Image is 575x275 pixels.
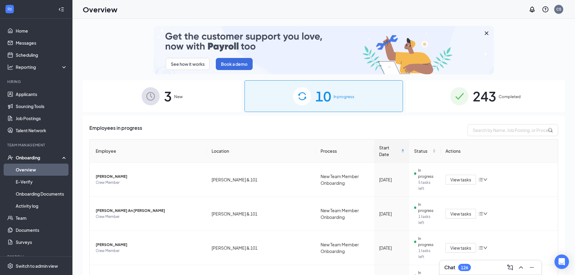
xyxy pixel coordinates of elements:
h1: Overview [83,4,117,14]
h3: Chat [444,264,455,271]
td: New Team Member Onboarding [316,197,374,231]
span: In progress [418,168,436,180]
span: In progress [334,94,354,100]
th: Employee [90,139,207,163]
div: Switch to admin view [16,263,58,269]
svg: Collapse [58,6,64,12]
span: Start Date [379,144,400,158]
span: 243 [473,86,496,107]
span: bars [478,211,483,216]
svg: Settings [7,263,13,269]
button: ComposeMessage [505,263,515,272]
th: Status [409,139,441,163]
button: View tasks [446,243,476,253]
svg: UserCheck [7,155,13,161]
span: 5 tasks left [418,180,436,192]
a: Messages [16,37,67,49]
div: Onboarding [16,155,62,161]
a: Documents [16,224,67,236]
svg: ChevronUp [517,264,525,271]
td: New Team Member Onboarding [316,231,374,265]
th: Process [316,139,374,163]
a: Onboarding Documents [16,188,67,200]
div: Team Management [7,142,66,148]
input: Search by Name, Job Posting, or Process [468,124,558,136]
td: [PERSON_NAME] & 101 [207,163,316,197]
span: bars [478,245,483,250]
td: New Team Member Onboarding [316,163,374,197]
td: [PERSON_NAME] & 101 [207,231,316,265]
svg: ComposeMessage [506,264,514,271]
svg: QuestionInfo [542,6,549,13]
button: See how it works [166,58,210,70]
a: Sourcing Tools [16,100,67,112]
span: [PERSON_NAME] An [PERSON_NAME] [96,208,202,214]
span: [PERSON_NAME] [96,174,202,180]
a: Job Postings [16,112,67,124]
span: Crew Member [96,248,202,254]
div: 126 [461,265,468,270]
span: bars [478,177,483,182]
div: Payroll [7,254,66,259]
a: Activity log [16,200,67,212]
td: [PERSON_NAME] & 101 [207,197,316,231]
a: Surveys [16,236,67,248]
a: Home [16,25,67,37]
button: Book a demo [216,58,253,70]
a: Overview [16,164,67,176]
span: New [174,94,183,100]
span: 10 [315,86,331,107]
span: In progress [418,236,436,248]
a: Team [16,212,67,224]
svg: WorkstreamLogo [7,6,13,12]
svg: Cross [483,30,490,37]
span: down [483,177,487,182]
svg: Notifications [529,6,536,13]
span: 1 tasks left [418,214,436,226]
a: Scheduling [16,49,67,61]
button: View tasks [446,175,476,184]
a: E-Verify [16,176,67,188]
span: In progress [418,202,436,214]
div: [DATE] [379,176,404,183]
div: CS [556,7,561,12]
button: Minimize [527,263,537,272]
span: Crew Member [96,214,202,220]
button: View tasks [446,209,476,219]
div: [DATE] [379,245,404,251]
span: down [483,246,487,250]
span: View tasks [450,245,471,251]
div: Reporting [16,64,68,70]
svg: Minimize [528,264,535,271]
svg: Analysis [7,64,13,70]
span: View tasks [450,176,471,183]
span: 1 tasks left [418,248,436,260]
a: Talent Network [16,124,67,136]
span: [PERSON_NAME] [96,242,202,248]
span: down [483,212,487,216]
span: View tasks [450,210,471,217]
div: [DATE] [379,210,404,217]
th: Location [207,139,316,163]
span: Status [414,148,432,154]
div: Open Intercom Messenger [554,254,569,269]
span: Completed [499,94,521,100]
button: ChevronUp [516,263,526,272]
div: Hiring [7,79,66,84]
img: payroll-small.gif [154,26,494,74]
a: Applicants [16,88,67,100]
th: Actions [441,139,558,163]
span: 3 [164,86,172,107]
span: Employees in progress [89,124,142,136]
span: Crew Member [96,180,202,186]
